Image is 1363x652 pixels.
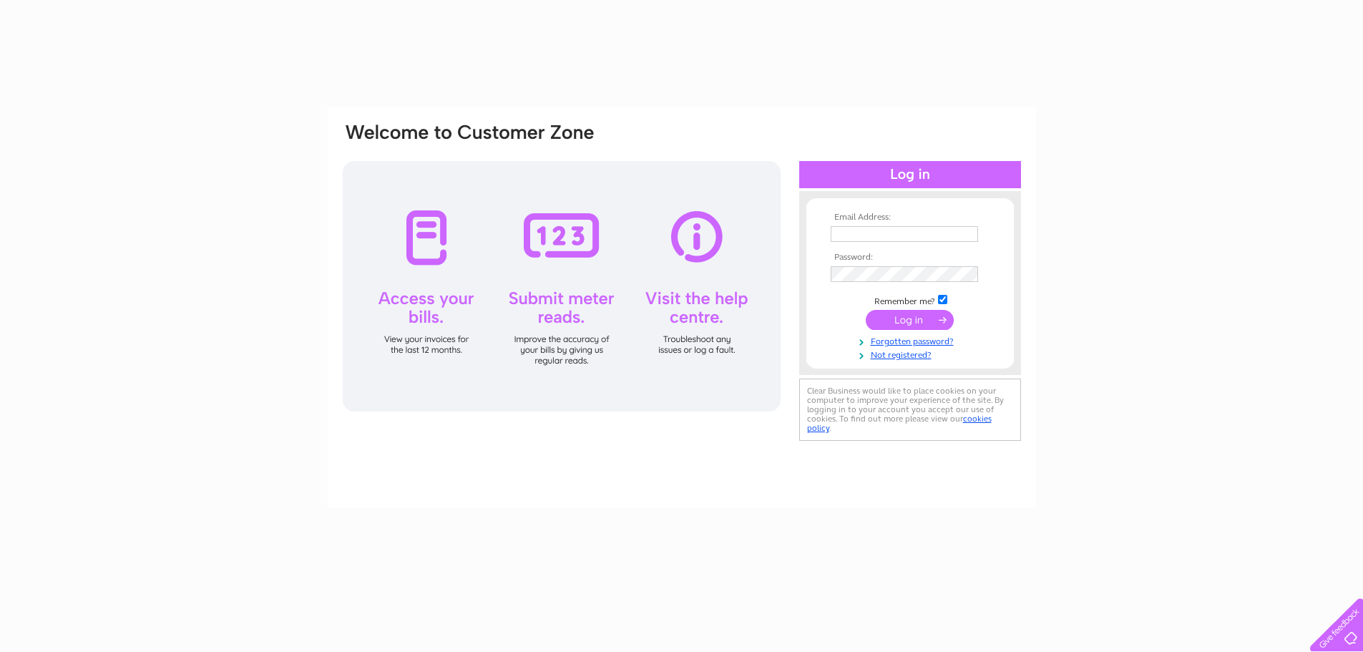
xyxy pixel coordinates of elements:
a: Forgotten password? [831,334,993,347]
td: Remember me? [827,293,993,307]
a: cookies policy [807,414,992,433]
th: Email Address: [827,213,993,223]
input: Submit [866,310,954,330]
div: Clear Business would like to place cookies on your computer to improve your experience of the sit... [799,379,1021,441]
a: Not registered? [831,347,993,361]
th: Password: [827,253,993,263]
